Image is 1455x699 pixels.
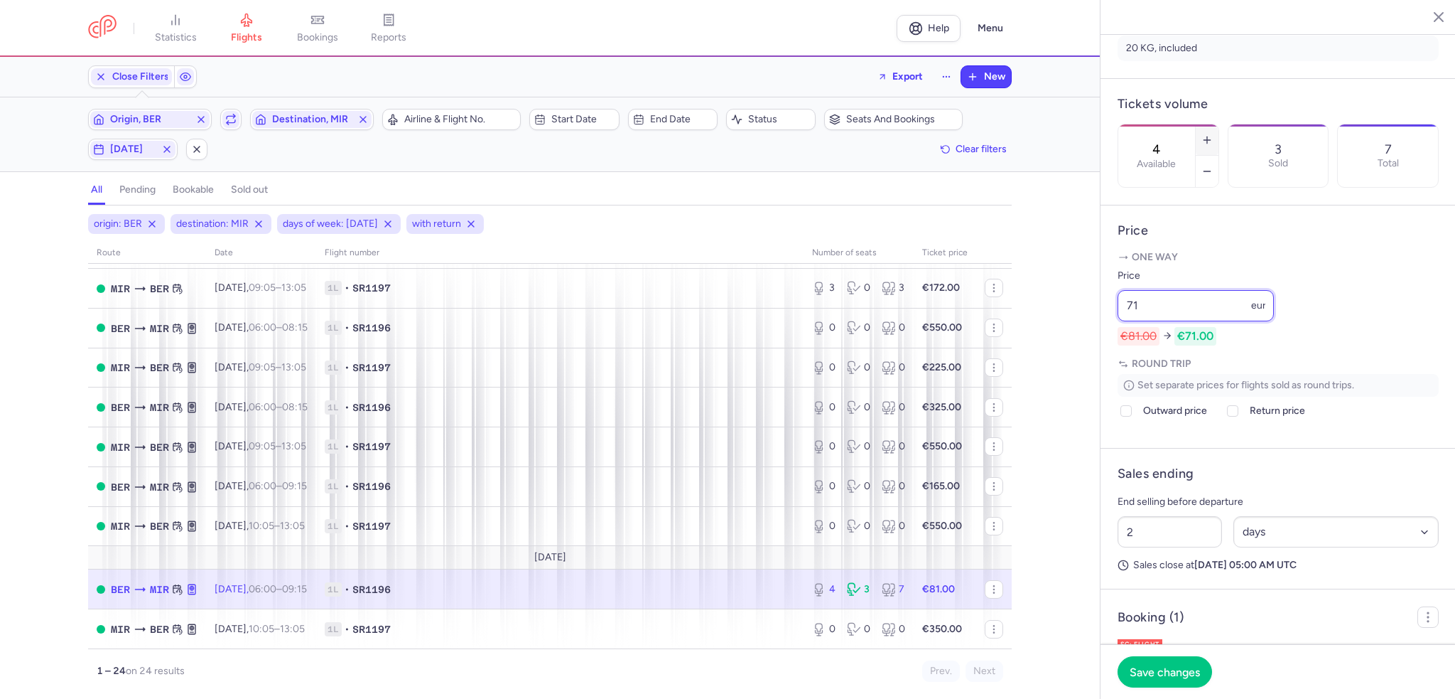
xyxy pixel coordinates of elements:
[345,582,350,597] span: •
[1118,639,1162,649] span: SC: FLIGHT
[281,361,306,373] time: 13:05
[529,109,619,130] button: Start date
[325,479,342,493] span: 1L
[94,217,142,231] span: origin: BER
[352,622,391,636] span: SR1197
[1268,158,1288,169] p: Sold
[812,479,835,493] div: 0
[1275,142,1282,156] p: 3
[882,400,905,415] div: 0
[88,242,206,264] th: route
[936,139,1012,160] button: Clear filters
[882,582,905,597] div: 7
[97,665,126,677] strong: 1 – 24
[249,321,276,334] time: 06:00
[966,661,1003,682] button: Next
[249,520,274,532] time: 10:05
[1378,158,1399,169] p: Total
[345,400,350,415] span: •
[882,622,905,636] div: 0
[110,114,190,125] span: Origin, BER
[249,623,305,635] span: –
[97,482,105,491] span: OPEN
[215,440,306,452] span: [DATE],
[249,583,276,595] time: 06:00
[297,31,338,44] span: bookings
[1130,666,1200,678] span: Save changes
[1120,405,1132,417] input: Outward price
[325,622,342,636] span: 1L
[281,440,306,452] time: 13:05
[412,217,461,231] span: with return
[249,361,306,373] span: –
[325,281,342,295] span: 1L
[882,439,905,454] div: 0
[325,321,342,335] span: 1L
[922,623,962,635] strong: €350.00
[847,439,870,454] div: 0
[249,440,306,452] span: –
[352,400,391,415] span: SR1196
[150,582,169,597] span: Habib Bourguiba, Monastir, Tunisia
[111,439,130,455] span: Habib Bourguiba, Monastir, Tunisia
[231,31,262,44] span: flights
[353,13,424,44] a: reports
[281,282,306,294] time: 13:05
[249,583,307,595] span: –
[249,401,308,413] span: –
[1118,656,1212,688] button: Save changes
[249,321,308,334] span: –
[1118,250,1439,265] p: One way
[345,361,350,375] span: •
[847,321,870,335] div: 0
[922,361,961,373] strong: €225.00
[111,360,130,375] span: Habib Bourguiba, Monastir, Tunisia
[1118,466,1194,482] h4: Sales ending
[215,401,308,413] span: [DATE],
[812,582,835,597] div: 4
[914,242,976,264] th: Ticket price
[1118,223,1439,239] h4: Price
[352,519,391,533] span: SR1197
[325,519,342,533] span: 1L
[111,400,130,415] span: Berlin Brandenburg Airport, Berlin, Germany
[280,623,305,635] time: 13:05
[282,401,308,413] time: 08:15
[345,519,350,533] span: •
[404,114,516,125] span: Airline & Flight No.
[882,519,905,533] div: 0
[1118,36,1439,61] li: 20 KG, included
[140,13,211,44] a: statistics
[249,623,274,635] time: 10:05
[150,281,169,297] span: Berlin Brandenburg Airport, Berlin, Germany
[650,114,713,125] span: End date
[726,109,816,130] button: Status
[345,479,350,493] span: •
[282,583,307,595] time: 09:15
[97,443,105,452] span: OPEN
[847,622,870,636] div: 0
[352,281,391,295] span: SR1197
[1137,159,1176,170] label: Available
[812,400,835,415] div: 0
[922,401,961,413] strong: €325.00
[824,109,963,130] button: Seats and bookings
[922,480,960,492] strong: €165.00
[345,281,350,295] span: •
[371,31,406,44] span: reports
[882,361,905,375] div: 0
[150,621,169,637] span: Berlin Brandenburg Airport, Berlin, Germany
[882,321,905,335] div: 0
[111,479,130,495] span: Berlin Brandenburg Airport, Berlin, Germany
[249,282,306,294] span: –
[88,15,117,41] a: CitizenPlane red outlined logo
[1118,290,1274,321] input: ---
[249,282,276,294] time: 09:05
[249,401,276,413] time: 06:00
[280,520,305,532] time: 13:05
[282,13,353,44] a: bookings
[345,439,350,454] span: •
[325,439,342,454] span: 1L
[897,15,961,42] a: Help
[1118,267,1274,284] label: Price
